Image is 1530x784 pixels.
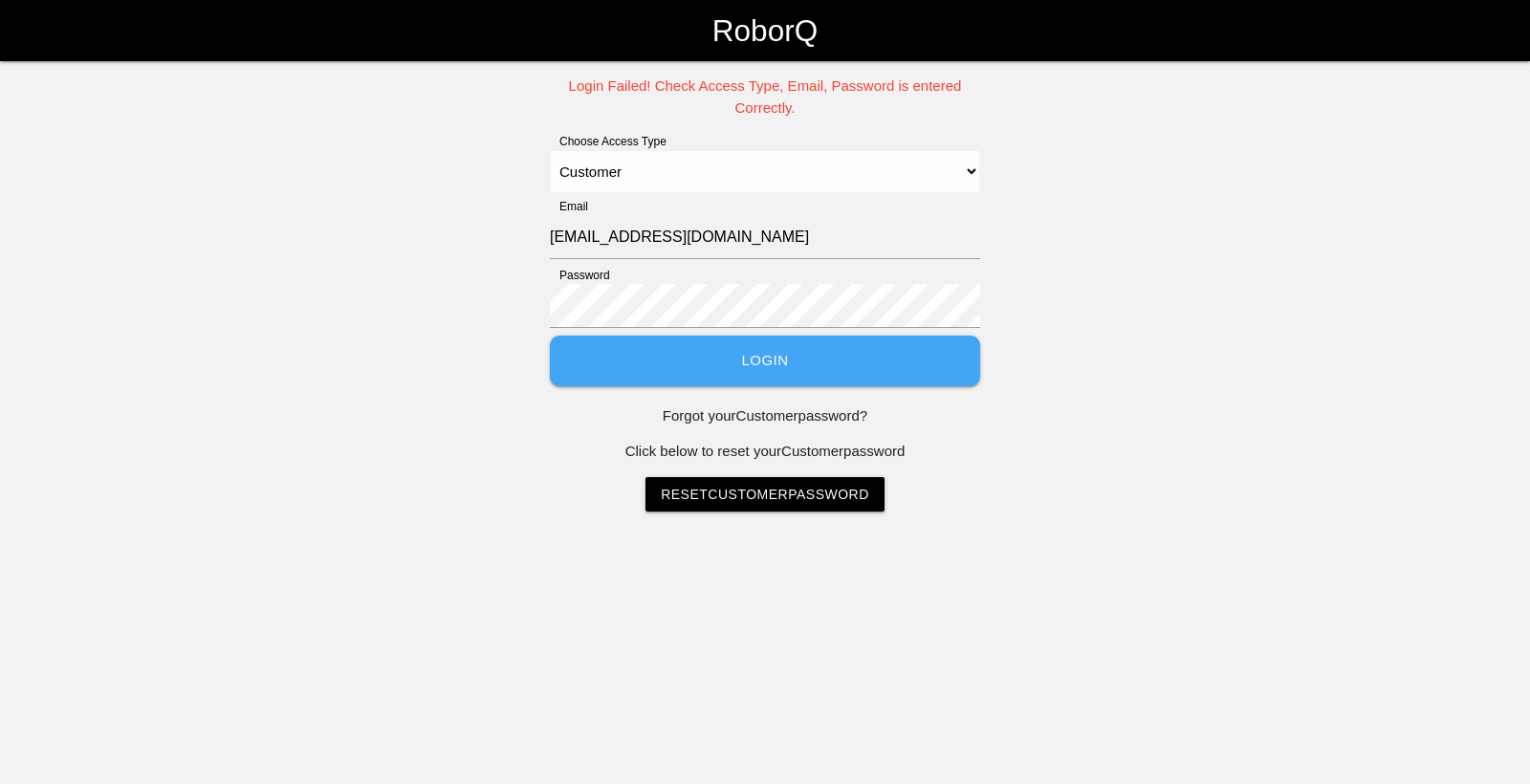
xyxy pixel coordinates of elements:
[550,267,610,284] label: Password
[550,133,667,150] label: Choose Access Type
[645,477,885,512] a: ResetCustomerPassword
[550,336,980,386] button: Login
[550,198,588,215] label: Email
[550,441,980,463] p: Click below to reset your Customer password
[550,76,980,119] p: Login Failed! Check Access Type, Email, Password is entered Correctly.
[550,405,980,427] p: Forgot your Customer password?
